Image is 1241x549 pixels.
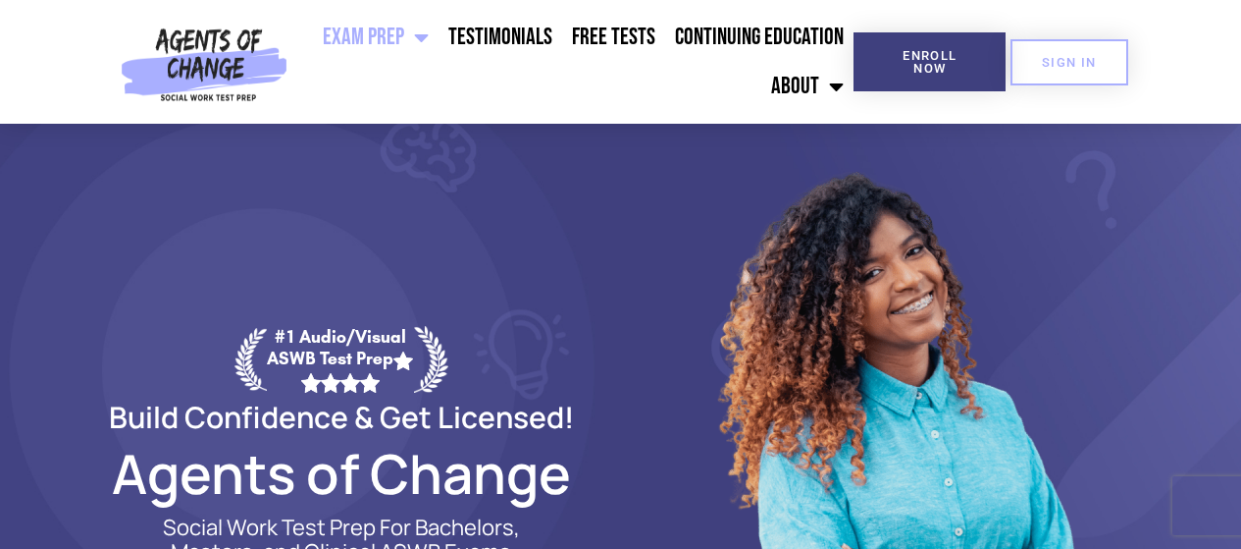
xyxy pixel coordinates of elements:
[1042,56,1097,69] span: SIGN IN
[62,403,621,431] h2: Build Confidence & Get Licensed!
[761,62,853,111] a: About
[439,13,562,62] a: Testimonials
[295,13,853,111] nav: Menu
[313,13,439,62] a: Exam Prep
[562,13,665,62] a: Free Tests
[267,326,414,392] div: #1 Audio/Visual ASWB Test Prep
[853,32,1006,91] a: Enroll Now
[885,49,974,75] span: Enroll Now
[62,451,621,496] h2: Agents of Change
[1010,39,1128,85] a: SIGN IN
[665,13,853,62] a: Continuing Education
